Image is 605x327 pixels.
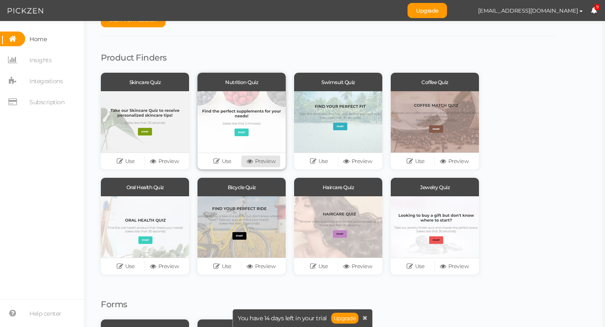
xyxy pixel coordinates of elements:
div: Oral Health Quiz [101,178,189,196]
div: Jewelry Quiz [391,178,479,196]
a: Preview [242,261,280,272]
a: Use [203,261,242,272]
span: Insights [29,53,51,67]
span: Help center [29,307,61,320]
h1: Forms [101,300,555,309]
div: Swimsuit Quiz [294,73,382,91]
a: Preview [435,156,473,167]
a: Use [300,261,338,272]
img: Pickzen logo [8,6,43,16]
a: Upgrade [331,313,359,324]
img: f21529b967805cbbea8a48f613de0de0 [455,3,470,18]
button: [EMAIL_ADDRESS][DOMAIN_NAME] [470,3,591,18]
a: Preview [145,156,184,167]
div: Nutrition Quiz [197,73,286,91]
a: Use [396,156,435,167]
div: Skincare Quiz [101,73,189,91]
div: Haircare Quiz [294,178,382,196]
a: Use [106,156,145,167]
a: Preview [435,261,473,272]
a: Preview [338,156,377,167]
h1: Product Finders [101,53,555,62]
a: Preview [242,156,280,167]
span: You have 14 days left in your trial [238,315,327,321]
a: Use [396,261,435,272]
a: Upgrade [408,3,447,18]
a: Use [106,261,145,272]
div: Bicycle Quiz [197,178,286,196]
span: 9 [594,4,600,11]
span: Subscription [29,95,64,109]
a: Use [203,156,242,167]
div: Coffee Quiz [391,73,479,91]
a: Use [300,156,338,167]
a: Preview [338,261,377,272]
span: Integrations [29,74,63,88]
a: Preview [145,261,184,272]
span: Home [29,32,47,46]
span: [EMAIL_ADDRESS][DOMAIN_NAME] [478,7,578,14]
